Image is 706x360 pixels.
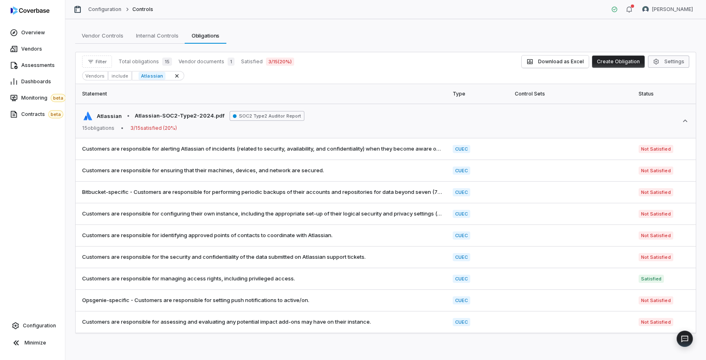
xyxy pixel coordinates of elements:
[642,6,649,13] img: Zi Chong Kao avatar
[639,318,673,326] span: Not Satisfied
[241,58,263,65] span: Satisfied
[108,71,132,80] div: include
[639,253,673,261] span: Not Satisfied
[82,275,443,283] span: Customers are responsible for managing access rights, including privileged access.
[228,58,235,66] span: 1
[48,110,63,118] span: beta
[639,231,673,240] span: Not Satisfied
[634,84,696,104] th: Status
[453,275,470,283] span: CUEC
[453,145,470,153] span: CUEC
[2,74,63,89] a: Dashboards
[162,58,172,66] span: 15
[82,253,443,261] span: Customers are responsible for the security and confidentiality of the data submitted on Atlassian...
[21,29,45,36] span: Overview
[51,94,66,102] span: beta
[97,112,122,120] span: Atlassian
[23,322,56,329] span: Configuration
[2,25,63,40] a: Overview
[76,84,448,104] th: Statement
[132,71,184,80] div: Atlassian
[188,30,223,41] span: Obligations
[88,6,122,13] a: Configuration
[82,296,443,304] span: Opsgenie-specific - Customers are responsible for setting push notifications to active/on.
[82,231,443,240] span: Customers are responsible for identifying approved points of contacts to coordinate with Atlassian.
[25,340,46,346] span: Minimize
[639,275,664,283] span: Satisfied
[2,91,63,105] a: Monitoringbeta
[3,335,62,351] button: Minimize
[2,42,63,56] a: Vendors
[648,56,689,68] button: Settings
[639,296,673,304] span: Not Satisfied
[230,111,304,121] span: SOC2 Type2 Auditor Report
[652,6,693,13] span: [PERSON_NAME]
[21,62,55,69] span: Assessments
[133,30,182,41] span: Internal Controls
[82,318,443,326] span: Customers are responsible for assessing and evaluating any potential impact add-ons may have on t...
[639,188,673,196] span: Not Satisfied
[82,56,112,68] button: Filter
[82,125,114,131] span: 15 obligations
[639,167,673,175] span: Not Satisfied
[96,59,107,65] span: Filter
[121,125,124,131] span: •
[453,210,470,218] span: CUEC
[21,94,66,102] span: Monitoring
[179,58,224,65] span: Vendor documents
[135,112,225,120] span: Atlassian-SOC2-Type2-2024.pdf
[522,56,589,68] button: Download as Excel
[2,58,63,73] a: Assessments
[130,125,177,131] span: 3 / 15 satisfied ( 20 %)
[448,84,510,104] th: Type
[453,253,470,261] span: CUEC
[139,72,165,80] span: Atlassian
[453,167,470,175] span: CUEC
[453,231,470,240] span: CUEC
[2,107,63,122] a: Contractsbeta
[637,3,698,16] button: Zi Chong Kao avatar[PERSON_NAME]
[132,6,153,13] span: Controls
[21,110,63,118] span: Contracts
[3,318,62,333] a: Configuration
[82,210,443,218] span: Customers are responsible for configuring their own instance, including the appropriate set-up of...
[82,71,108,80] div: Vendors
[78,30,127,41] span: Vendor Controls
[82,167,443,175] span: Customers are responsible for ensuring that their machines, devices, and network are secured.
[82,188,443,196] span: Bitbucket-specific - Customers are responsible for performing periodic backups of their accounts ...
[639,145,673,153] span: Not Satisfied
[82,145,443,153] span: Customers are responsible for alerting Atlassian of incidents (related to security, availability,...
[453,188,470,196] span: CUEC
[639,210,673,218] span: Not Satisfied
[21,46,42,52] span: Vendors
[510,84,634,104] th: Control Sets
[11,7,49,15] img: logo-D7KZi-bG.svg
[127,112,130,120] span: •
[453,296,470,304] span: CUEC
[118,58,159,65] span: Total obligations
[592,56,645,68] button: Create Obligation
[266,58,294,66] span: 3 / 15 ( 20 %)
[21,78,51,85] span: Dashboards
[453,318,470,326] span: CUEC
